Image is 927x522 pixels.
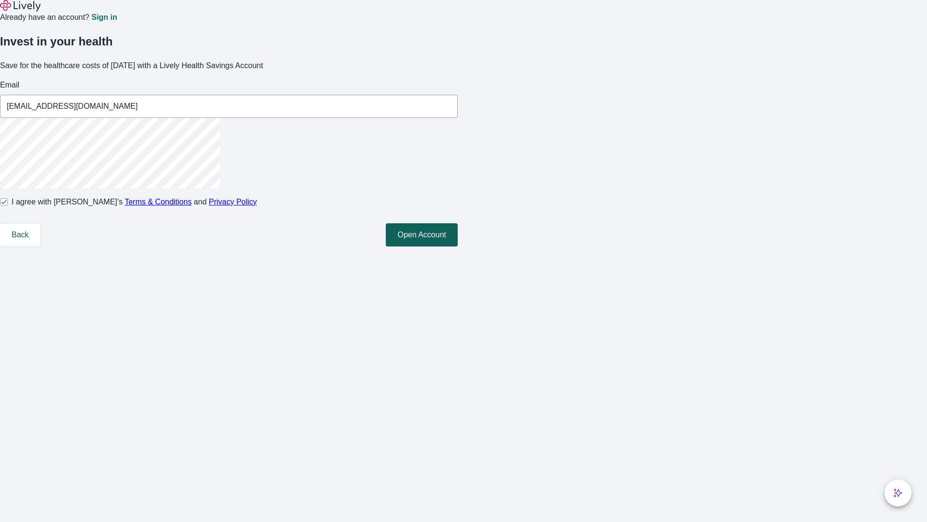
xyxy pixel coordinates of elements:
svg: Lively AI Assistant [893,488,903,498]
span: I agree with [PERSON_NAME]’s and [12,196,257,208]
button: Open Account [386,223,458,246]
a: Terms & Conditions [125,198,192,206]
a: Privacy Policy [209,198,257,206]
button: chat [885,479,912,507]
a: Sign in [91,14,117,21]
